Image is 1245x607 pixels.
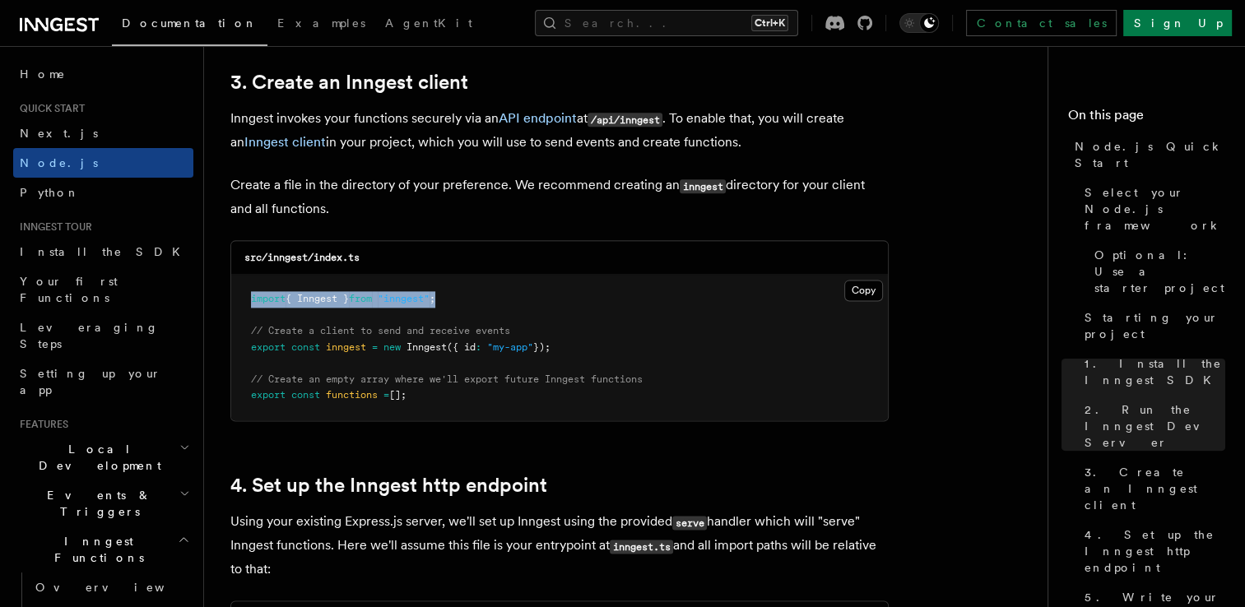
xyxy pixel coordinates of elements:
[1078,457,1225,520] a: 3. Create an Inngest client
[383,341,401,353] span: new
[672,516,707,530] code: serve
[13,266,193,313] a: Your first Functions
[966,10,1117,36] a: Contact sales
[291,341,320,353] span: const
[13,359,193,405] a: Setting up your app
[535,10,798,36] button: Search...Ctrl+K
[291,389,320,401] span: const
[13,434,193,480] button: Local Development
[251,293,286,304] span: import
[680,179,726,193] code: inngest
[20,186,80,199] span: Python
[533,341,550,353] span: });
[286,293,349,304] span: { Inngest }
[1068,105,1225,132] h4: On this page
[1085,355,1225,388] span: 1. Install the Inngest SDK
[1078,303,1225,349] a: Starting your project
[230,174,889,220] p: Create a file in the directory of your preference. We recommend creating an directory for your cl...
[251,341,286,353] span: export
[406,341,447,353] span: Inngest
[267,5,375,44] a: Examples
[1123,10,1232,36] a: Sign Up
[1078,178,1225,240] a: Select your Node.js framework
[35,581,205,594] span: Overview
[244,252,360,263] code: src/inngest/index.ts
[29,572,193,602] a: Overview
[499,110,577,126] a: API endpoint
[13,237,193,266] a: Install the SDK
[230,510,889,581] p: Using your existing Express.js server, we'll set up Inngest using the provided handler which will...
[20,245,190,258] span: Install the SDK
[230,474,547,497] a: 4. Set up the Inngest http endpoint
[13,220,92,234] span: Inngest tour
[230,107,889,154] p: Inngest invokes your functions securely via an at . To enable that, you will create an in your pr...
[1085,464,1225,513] span: 3. Create an Inngest client
[277,16,365,30] span: Examples
[1085,401,1225,451] span: 2. Run the Inngest Dev Server
[375,5,482,44] a: AgentKit
[20,367,161,396] span: Setting up your app
[13,418,68,431] span: Features
[244,134,326,150] a: Inngest client
[251,373,643,385] span: // Create an empty array where we'll export future Inngest functions
[20,321,159,350] span: Leveraging Steps
[13,178,193,207] a: Python
[326,389,378,401] span: functions
[383,389,389,401] span: =
[1078,349,1225,395] a: 1. Install the Inngest SDK
[122,16,258,30] span: Documentation
[487,341,533,353] span: "my-app"
[13,533,178,566] span: Inngest Functions
[251,325,510,336] span: // Create a client to send and receive events
[1085,526,1225,576] span: 4. Set up the Inngest http endpoint
[13,487,179,520] span: Events & Triggers
[610,540,673,554] code: inngest.ts
[389,389,406,401] span: [];
[13,313,193,359] a: Leveraging Steps
[1068,132,1225,178] a: Node.js Quick Start
[1085,309,1225,342] span: Starting your project
[13,441,179,474] span: Local Development
[844,280,883,301] button: Copy
[447,341,476,353] span: ({ id
[20,127,98,140] span: Next.js
[20,156,98,169] span: Node.js
[13,118,193,148] a: Next.js
[20,275,118,304] span: Your first Functions
[20,66,66,82] span: Home
[385,16,472,30] span: AgentKit
[1094,247,1225,296] span: Optional: Use a starter project
[13,480,193,526] button: Events & Triggers
[1085,184,1225,234] span: Select your Node.js framework
[899,13,939,33] button: Toggle dark mode
[13,526,193,572] button: Inngest Functions
[13,148,193,178] a: Node.js
[326,341,366,353] span: inngest
[251,389,286,401] span: export
[751,15,788,31] kbd: Ctrl+K
[1088,240,1225,303] a: Optional: Use a starter project
[13,102,85,115] span: Quick start
[476,341,481,353] span: :
[13,59,193,89] a: Home
[1075,138,1225,171] span: Node.js Quick Start
[1078,395,1225,457] a: 2. Run the Inngest Dev Server
[1078,520,1225,582] a: 4. Set up the Inngest http endpoint
[349,293,372,304] span: from
[588,113,662,127] code: /api/inngest
[230,71,468,94] a: 3. Create an Inngest client
[372,341,378,353] span: =
[112,5,267,46] a: Documentation
[378,293,430,304] span: "inngest"
[430,293,435,304] span: ;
